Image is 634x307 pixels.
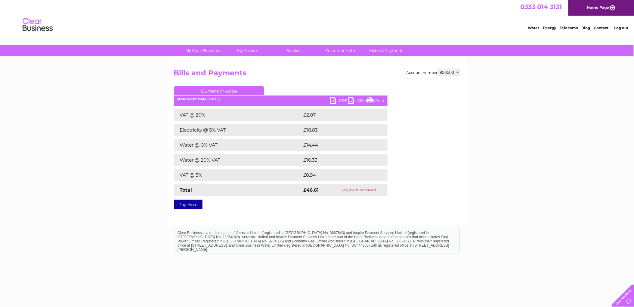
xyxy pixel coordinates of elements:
td: VAT @ 5% [174,169,302,181]
a: Telecoms [560,26,578,30]
a: Contact [594,26,609,30]
a: Print [366,97,385,106]
a: Make A Payment [361,45,411,56]
td: Water @ 0% VAT [174,139,302,151]
td: £18.83 [302,124,375,136]
strong: Total [180,187,192,193]
td: Electricity @ 5% VAT [174,124,302,136]
td: £10.33 [302,154,375,166]
div: Account number [407,69,460,76]
a: Log out [614,26,628,30]
a: Water [528,26,540,30]
td: £0.94 [302,169,374,181]
img: logo.png [22,16,53,34]
strong: £46.61 [304,187,319,193]
div: [DATE] [174,97,388,101]
b: Statement Date: [177,97,208,101]
a: Blog [582,26,590,30]
a: Pay Here [174,200,203,209]
a: Current Invoice [174,86,264,95]
a: 0333 014 3131 [521,3,562,11]
a: Customer Help [315,45,365,56]
a: PDF [330,97,348,106]
td: Payment received [330,184,387,196]
a: Services [270,45,319,56]
a: Energy [543,26,556,30]
td: £14.44 [302,139,375,151]
div: Clear Business is a trading name of Verastar Limited (registered in [GEOGRAPHIC_DATA] No. 3667643... [175,3,459,29]
a: CSV [348,97,366,106]
a: My Account [224,45,274,56]
td: £2.07 [302,109,373,121]
td: VAT @ 20% [174,109,302,121]
a: My Clear Business [178,45,228,56]
td: Water @ 20% VAT [174,154,302,166]
h2: Bills and Payments [174,69,460,80]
